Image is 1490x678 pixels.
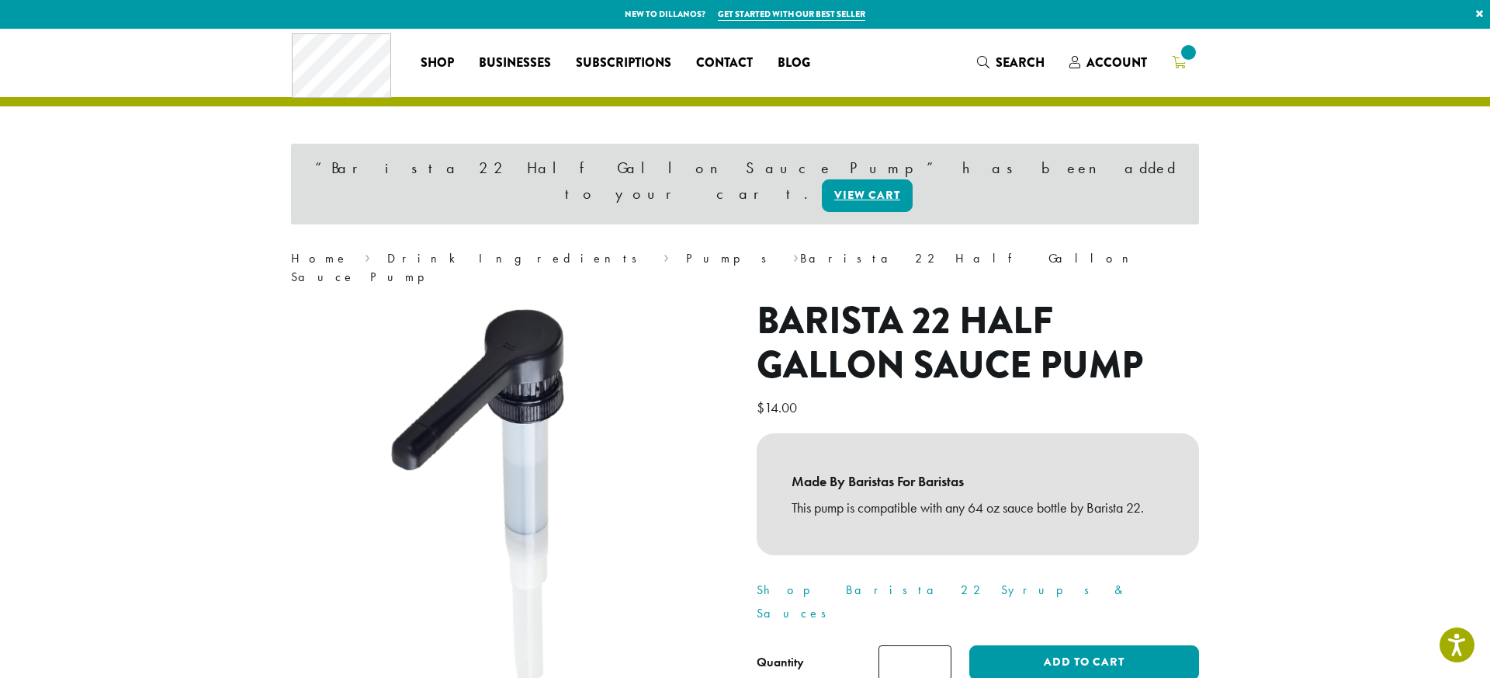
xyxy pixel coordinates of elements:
[778,54,810,73] span: Blog
[792,495,1164,521] p: This pump is compatible with any 64 oz sauce bottle by Barista 22.
[757,299,1199,388] h1: Barista 22 Half Gallon Sauce Pump
[965,50,1057,75] a: Search
[291,144,1199,224] div: “Barista 22 Half Gallon Sauce Pump” has been added to your cart.
[757,582,1128,621] a: Shop Barista 22 Syrups & Sauces
[576,54,671,73] span: Subscriptions
[421,54,454,73] span: Shop
[792,468,1164,495] b: Made By Baristas For Baristas
[757,398,801,416] bdi: 14.00
[291,249,1199,287] nav: Breadcrumb
[686,250,777,266] a: Pumps
[365,244,370,268] span: ›
[291,250,348,266] a: Home
[718,8,865,21] a: Get started with our best seller
[387,250,647,266] a: Drink Ingredients
[1086,54,1147,71] span: Account
[757,398,764,416] span: $
[479,54,551,73] span: Businesses
[757,653,804,672] div: Quantity
[996,54,1045,71] span: Search
[664,244,669,268] span: ›
[793,244,799,268] span: ›
[822,179,913,212] a: View cart
[696,54,753,73] span: Contact
[408,50,466,75] a: Shop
